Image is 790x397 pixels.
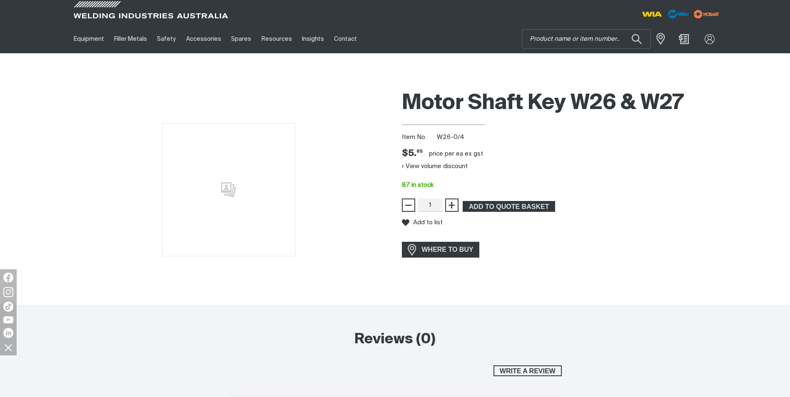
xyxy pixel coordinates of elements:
img: TikTok [3,302,13,312]
span: 87 in stock [402,182,434,188]
button: Write a review [493,365,562,376]
img: Facebook [3,273,13,283]
button: View volume discount [402,160,468,173]
nav: Main [69,25,558,53]
button: Add Motor Shaft Key W26 & W27 to the shopping cart [463,201,555,212]
span: Item No. [402,133,436,142]
span: W26-0/4 [437,134,464,140]
img: LinkedIn [3,328,13,338]
input: Product name or item number... [522,30,650,48]
img: No image for this product [162,123,295,256]
a: Shopping cart (0 product(s)) [677,34,690,44]
a: Accessories [181,25,226,53]
img: Instagram [3,287,13,297]
a: WHERE TO BUY [402,242,480,257]
span: Write a review [494,365,561,376]
a: Insights [297,25,329,53]
a: Equipment [69,25,109,53]
span: + [448,198,456,212]
span: − [404,198,412,212]
a: Contact [329,25,362,53]
a: Safety [152,25,181,53]
div: ex gst [465,150,483,158]
h1: Motor Shaft Key W26 & W27 [402,90,722,117]
button: Add to list [402,219,443,226]
span: $5. [402,148,423,160]
a: Resources [256,25,297,53]
a: Filler Metals [109,25,152,53]
a: Spares [226,25,256,53]
sup: 85 [416,149,423,154]
div: price per EA [429,150,463,158]
img: YouTube [3,316,13,323]
img: miller [691,8,722,20]
button: Search products [623,29,651,49]
span: Add to list [413,219,443,226]
h2: Reviews (0) [229,330,562,349]
div: Price [402,148,423,160]
span: WHERE TO BUY [416,243,479,256]
span: ADD TO QUOTE BASKET [464,201,554,212]
img: hide socials [1,340,15,355]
